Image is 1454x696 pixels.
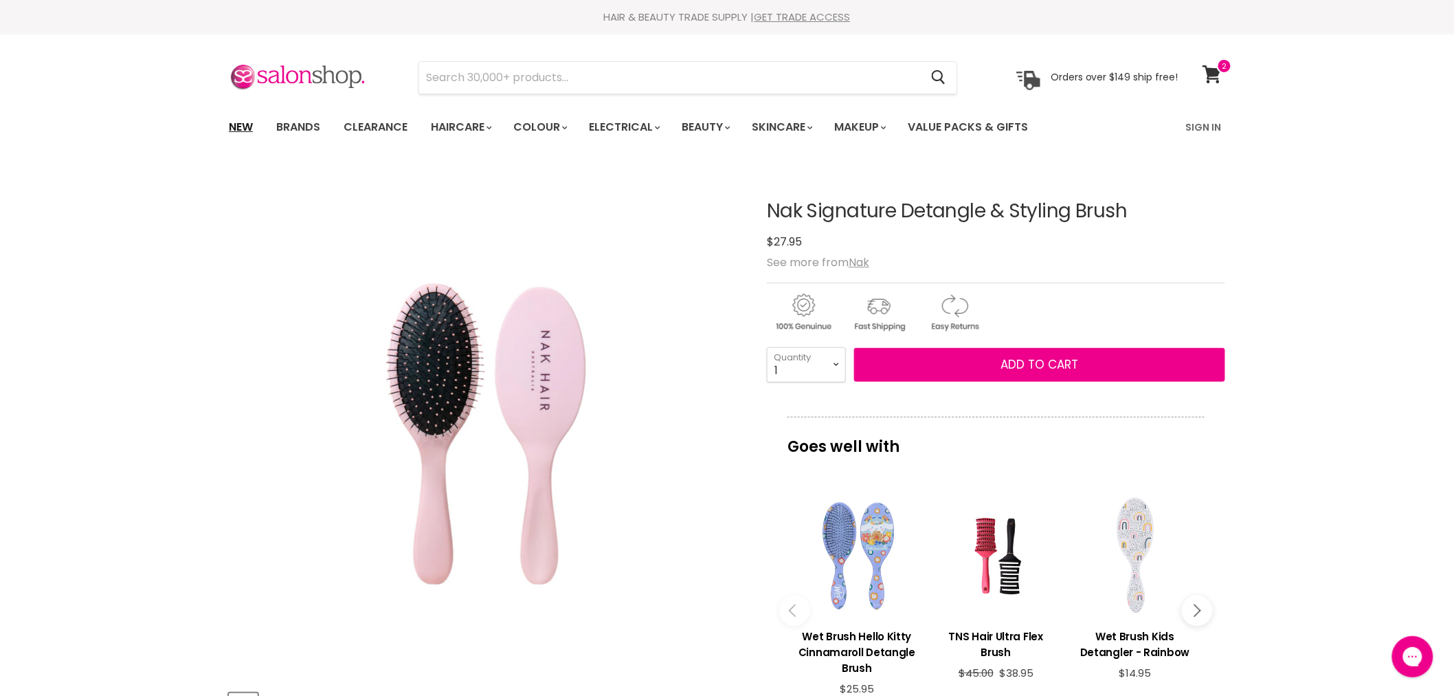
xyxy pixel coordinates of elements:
[794,618,919,683] a: View product:Wet Brush Hello Kitty Cinnamaroll Detangle Brush
[849,254,869,270] a: Nak
[579,113,669,142] a: Electrical
[959,666,994,680] span: $45.00
[219,107,1108,147] ul: Main menu
[418,61,957,94] form: Product
[266,113,331,142] a: Brands
[918,292,991,334] img: returns.gif
[212,10,1242,24] div: HAIR & BEAUTY TRADE SUPPLY |
[229,166,742,680] div: Nak Signature Detangle & Styling Brush image. Click or Scroll to Zoom.
[767,347,846,382] select: Quantity
[897,113,1038,142] a: Value Packs & Gifts
[933,618,1058,667] a: View product:TNS Hair Ultra Flex Brush
[767,254,869,270] span: See more from
[421,113,500,142] a: Haircare
[671,113,739,142] a: Beauty
[1073,629,1198,660] h3: Wet Brush Kids Detangler - Rainbow
[999,666,1033,680] span: $38.95
[842,292,915,334] img: shipping.gif
[787,417,1205,462] p: Goes well with
[333,113,418,142] a: Clearance
[1178,113,1230,142] a: Sign In
[219,113,263,142] a: New
[1385,631,1440,682] iframe: Gorgias live chat messenger
[1001,356,1079,373] span: Add to cart
[754,10,851,24] a: GET TRADE ACCESS
[741,113,821,142] a: Skincare
[419,62,920,94] input: Search
[824,113,895,142] a: Makeup
[767,201,1225,222] h1: Nak Signature Detangle & Styling Brush
[1051,71,1178,83] p: Orders over $149 ship free!
[212,107,1242,147] nav: Main
[503,113,576,142] a: Colour
[854,348,1225,382] button: Add to cart
[794,629,919,676] h3: Wet Brush Hello Kitty Cinnamaroll Detangle Brush
[767,292,840,334] img: genuine.gif
[840,682,874,696] span: $25.95
[1073,618,1198,667] a: View product:Wet Brush Kids Detangler - Rainbow
[767,234,802,250] span: $27.95
[1119,666,1151,680] span: $14.95
[933,629,1058,660] h3: TNS Hair Ultra Flex Brush
[920,62,957,94] button: Search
